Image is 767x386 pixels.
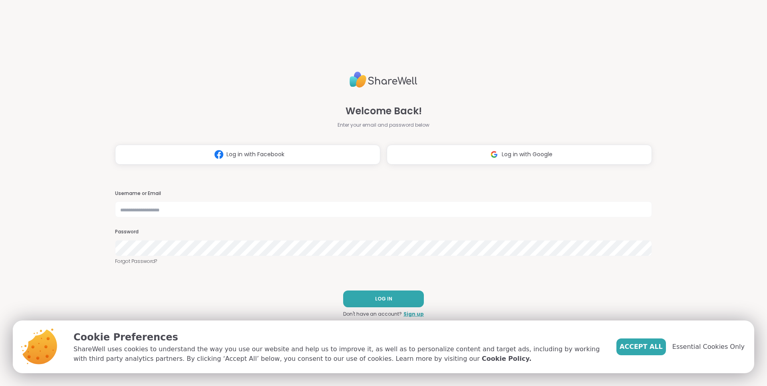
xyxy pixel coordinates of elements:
[375,295,392,302] span: LOG IN
[616,338,666,355] button: Accept All
[672,342,745,352] span: Essential Cookies Only
[115,145,380,165] button: Log in with Facebook
[482,354,531,364] a: Cookie Policy.
[346,104,422,118] span: Welcome Back!
[115,229,652,235] h3: Password
[487,147,502,162] img: ShareWell Logomark
[343,290,424,307] button: LOG IN
[350,68,417,91] img: ShareWell Logo
[620,342,663,352] span: Accept All
[74,330,604,344] p: Cookie Preferences
[74,344,604,364] p: ShareWell uses cookies to understand the way you use our website and help us to improve it, as we...
[211,147,227,162] img: ShareWell Logomark
[502,150,552,159] span: Log in with Google
[387,145,652,165] button: Log in with Google
[403,310,424,318] a: Sign up
[115,258,652,265] a: Forgot Password?
[343,310,402,318] span: Don't have an account?
[338,121,429,129] span: Enter your email and password below
[227,150,284,159] span: Log in with Facebook
[115,190,652,197] h3: Username or Email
